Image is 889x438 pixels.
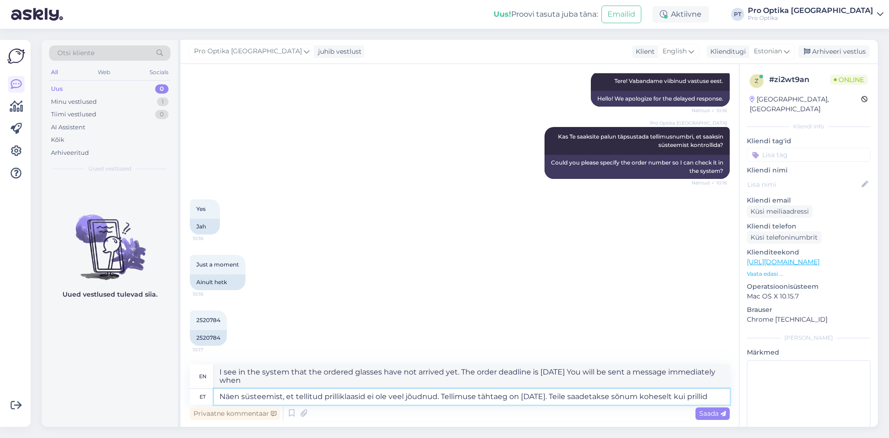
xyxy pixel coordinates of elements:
div: Küsi telefoninumbrit [747,231,821,244]
p: Kliendi tag'id [747,136,870,146]
div: Privaatne kommentaar [190,407,280,420]
div: et [200,389,206,405]
p: Vaata edasi ... [747,270,870,278]
p: Mac OS X 10.15.7 [747,292,870,301]
span: Yes [196,205,206,212]
button: Emailid [601,6,641,23]
div: # zi2wt9an [769,74,830,85]
span: Uued vestlused [88,165,131,173]
span: z [755,77,758,84]
p: Klienditeekond [747,248,870,257]
span: Saada [699,409,726,418]
div: Ainult hetk [190,274,245,290]
span: Pro Optika [GEOGRAPHIC_DATA] [650,120,727,127]
a: [URL][DOMAIN_NAME] [747,258,820,266]
div: Arhiveeri vestlus [798,45,870,58]
span: Just a moment [196,261,239,268]
textarea: I see in the system that the ordered glasses have not arrived yet. The order deadline is [DATE] Y... [214,364,730,388]
div: Could you please specify the order number so I can check it in the system? [545,155,730,179]
div: Socials [148,66,170,78]
input: Lisa nimi [747,179,860,190]
div: Klient [632,47,655,57]
span: Estonian [754,46,782,57]
div: Küsi meiliaadressi [747,205,813,218]
textarea: Näen süsteemist, et tellitud prilliklaasid ei ole veel jõudnud. Tellimuse tähtaeg on [DATE]. Teil... [214,389,730,405]
div: juhib vestlust [314,47,362,57]
p: Kliendi telefon [747,222,870,231]
span: Kas Te saaksite palun täpsustada tellimusnumbri, et saaksin süsteemist kontrollida? [558,133,725,148]
div: Proovi tasuta juba täna: [494,9,598,20]
div: PT [731,8,744,21]
span: Tere! Vabandame viibinud vastuse eest. [614,77,723,84]
div: Pro Optika [GEOGRAPHIC_DATA] [748,7,873,14]
span: Pro Optika [GEOGRAPHIC_DATA] [194,46,302,57]
div: Jah [190,219,220,235]
div: Arhiveeritud [51,148,89,158]
span: 10:16 [193,291,227,298]
div: 2520784 [190,330,227,346]
p: Uued vestlused tulevad siia. [63,290,157,299]
span: 10:17 [193,346,227,353]
div: Kõik [51,135,64,145]
div: 0 [155,84,169,94]
p: Brauser [747,305,870,315]
div: Klienditugi [707,47,746,57]
div: Web [96,66,112,78]
div: [PERSON_NAME] [747,334,870,342]
p: Operatsioonisüsteem [747,282,870,292]
span: English [663,46,687,57]
div: [GEOGRAPHIC_DATA], [GEOGRAPHIC_DATA] [750,95,861,114]
div: Hello! We apologize for the delayed response. [591,91,730,107]
div: Tiimi vestlused [51,110,96,119]
span: Nähtud ✓ 10:16 [692,107,727,114]
div: Uus [51,84,63,94]
div: Pro Optika [748,14,873,22]
div: en [199,368,207,384]
a: Pro Optika [GEOGRAPHIC_DATA]Pro Optika [748,7,883,22]
input: Lisa tag [747,148,870,162]
span: Nähtud ✓ 10:16 [692,179,727,186]
p: Kliendi email [747,196,870,205]
p: Kliendi nimi [747,165,870,175]
div: 0 [155,110,169,119]
span: Online [830,75,868,85]
div: AI Assistent [51,123,85,132]
div: All [49,66,60,78]
p: Märkmed [747,348,870,357]
b: Uus! [494,10,511,19]
p: Chrome [TECHNICAL_ID] [747,315,870,324]
img: No chats [42,198,178,281]
div: 1 [157,97,169,107]
span: Otsi kliente [57,48,94,58]
div: Kliendi info [747,122,870,131]
span: 2520784 [196,317,220,324]
img: Askly Logo [7,47,25,65]
div: Aktiivne [652,6,709,23]
div: Minu vestlused [51,97,97,107]
span: 10:16 [193,235,227,242]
